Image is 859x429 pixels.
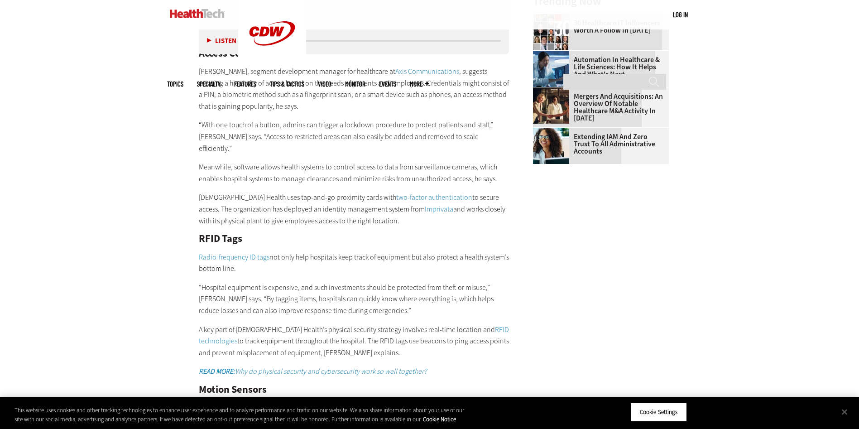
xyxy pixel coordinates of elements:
div: User menu [673,10,688,19]
img: business leaders shake hands in conference room [533,87,569,124]
a: Log in [673,10,688,19]
a: READ MORE:Why do physical security and cybersecurity work so well together? [199,366,427,376]
p: Meanwhile, software allows health systems to control access to data from surveillance cameras, wh... [199,161,509,184]
a: Radio-frequency ID tags [199,252,269,262]
a: Video [318,81,331,87]
a: More information about your privacy [423,415,456,423]
a: Events [379,81,396,87]
a: Mergers and Acquisitions: An Overview of Notable Healthcare M&A Activity in [DATE] [533,93,663,122]
a: MonITor [345,81,365,87]
a: CDW [238,60,306,69]
a: Imprivata [425,204,453,214]
em: READ MORE: [199,366,235,376]
a: two-factor authentication [396,193,472,202]
span: Specialty [197,81,221,87]
p: “Hospital equipment is expensive, and such investments should be protected from theft or misuse,”... [199,282,509,317]
button: Close [835,402,854,422]
a: Tips & Tactics [270,81,304,87]
p: “With one touch of a button, admins can trigger a lockdown procedure to protect patients and staf... [199,119,509,154]
span: Topics [167,81,183,87]
img: Home [170,9,225,18]
p: not only help hospitals keep track of equipment but also protect a health system’s bottom line. [199,251,509,275]
a: Administrative assistant [533,128,574,135]
p: [DEMOGRAPHIC_DATA] Health uses tap-and-go proximity cards with to secure access. The organization... [199,192,509,227]
em: Why do physical security and cybersecurity work so well together? [235,366,427,376]
button: Cookie Settings [630,403,687,422]
a: Extending IAM and Zero Trust to All Administrative Accounts [533,133,663,155]
div: This website uses cookies and other tracking technologies to enhance user experience and to analy... [14,406,472,424]
p: A key part of [DEMOGRAPHIC_DATA] Health’s physical security strategy involves real-time location ... [199,324,509,359]
h2: Motion Sensors [199,385,509,395]
a: business leaders shake hands in conference room [533,87,574,95]
h2: RFID Tags [199,234,509,244]
span: More [410,81,429,87]
a: Features [234,81,256,87]
img: Administrative assistant [533,128,569,164]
